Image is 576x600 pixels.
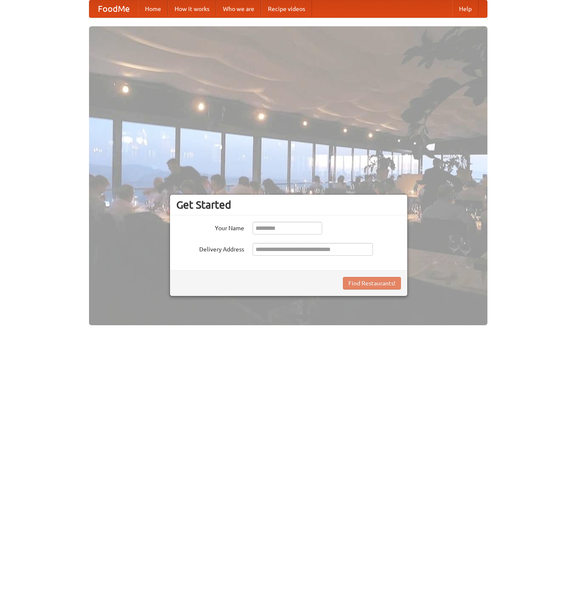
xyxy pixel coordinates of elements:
[89,0,138,17] a: FoodMe
[261,0,312,17] a: Recipe videos
[168,0,216,17] a: How it works
[452,0,479,17] a: Help
[176,222,244,232] label: Your Name
[216,0,261,17] a: Who we are
[343,277,401,290] button: Find Restaurants!
[138,0,168,17] a: Home
[176,243,244,254] label: Delivery Address
[176,198,401,211] h3: Get Started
